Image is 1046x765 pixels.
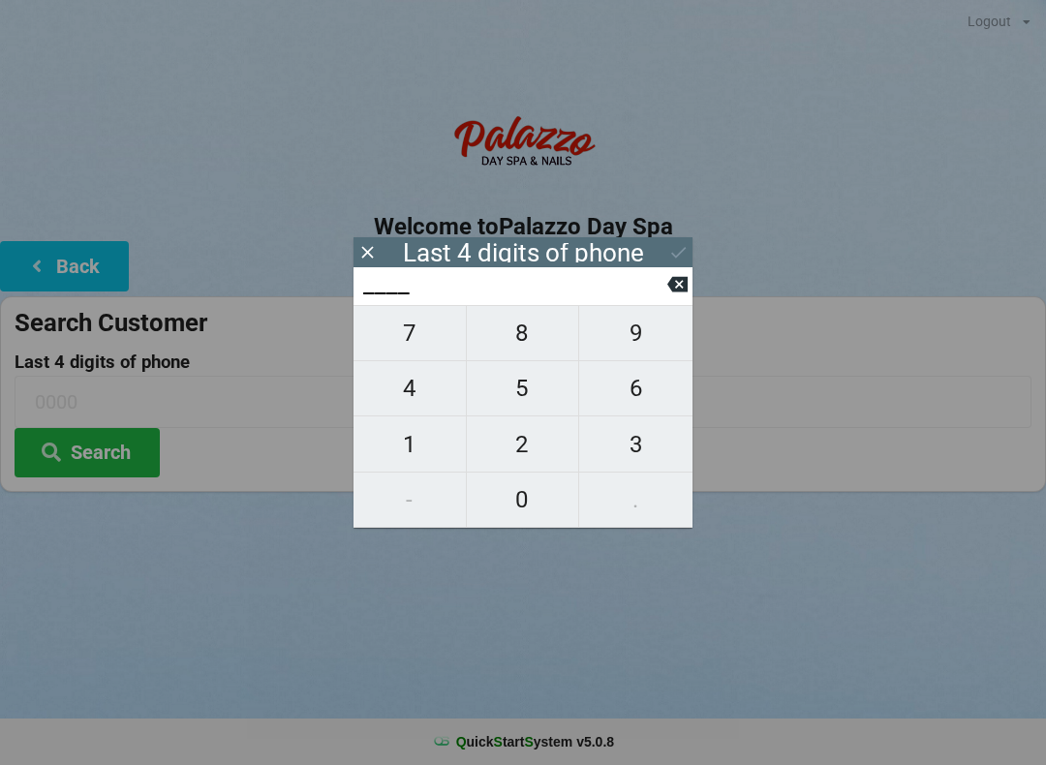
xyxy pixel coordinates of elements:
button: 3 [579,416,692,472]
span: 0 [467,479,579,520]
button: 7 [354,305,467,361]
span: 4 [354,368,466,409]
span: 7 [354,313,466,353]
button: 8 [467,305,580,361]
button: 5 [467,361,580,416]
button: 0 [467,473,580,528]
span: 1 [354,424,466,465]
span: 9 [579,313,692,353]
span: 8 [467,313,579,353]
span: 6 [579,368,692,409]
button: 9 [579,305,692,361]
button: 2 [467,416,580,472]
span: 2 [467,424,579,465]
button: 1 [354,416,467,472]
span: 5 [467,368,579,409]
button: 6 [579,361,692,416]
span: 3 [579,424,692,465]
div: Last 4 digits of phone [403,243,644,262]
button: 4 [354,361,467,416]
